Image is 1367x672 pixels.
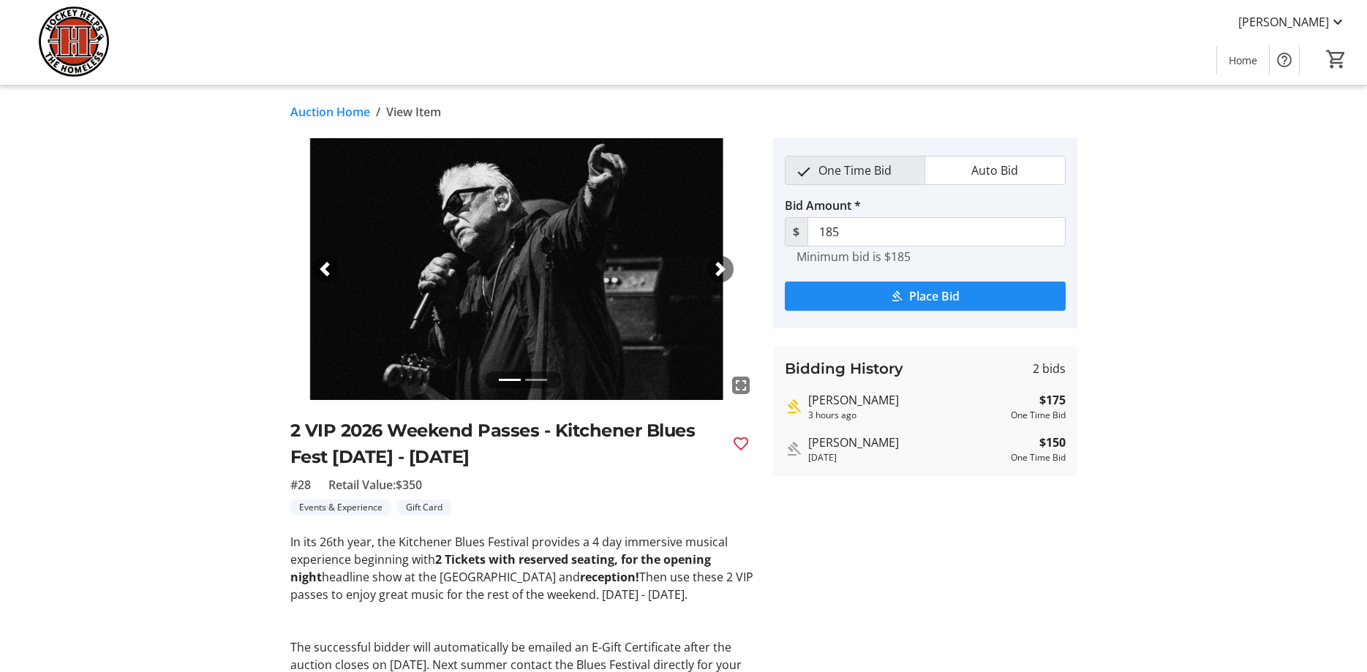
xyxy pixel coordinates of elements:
strong: $150 [1039,434,1066,451]
span: Auto Bid [963,156,1027,184]
tr-hint: Minimum bid is $185 [797,249,911,264]
mat-icon: Highest bid [785,398,802,415]
button: Place Bid [785,282,1066,311]
a: Auction Home [290,103,370,121]
div: [PERSON_NAME] [808,391,1005,409]
div: One Time Bid [1011,409,1066,422]
button: [PERSON_NAME] [1227,10,1358,34]
span: [PERSON_NAME] [1238,13,1329,31]
h3: Bidding History [785,358,903,380]
span: #28 [290,476,311,494]
button: Help [1270,45,1299,75]
span: 2 bids [1033,360,1066,377]
div: [PERSON_NAME] [808,434,1005,451]
div: [DATE] [808,451,1005,464]
strong: $175 [1039,391,1066,409]
div: 3 hours ago [808,409,1005,422]
span: $ [785,217,808,246]
span: Retail Value: $350 [328,476,422,494]
strong: reception! [580,569,639,585]
p: In its 26th year, the Kitchener Blues Festival provides a 4 day immersive musical experience begi... [290,533,756,603]
h2: 2 VIP 2026 Weekend Passes - Kitchener Blues Fest [DATE] - [DATE] [290,418,720,470]
span: Home [1229,53,1257,68]
span: / [376,103,380,121]
tr-label-badge: Events & Experience [290,499,391,516]
span: Place Bid [909,287,960,305]
label: Bid Amount * [785,197,861,214]
strong: 2 Tickets with reserved seating, for the opening night [290,551,711,585]
mat-icon: fullscreen [732,377,750,394]
tr-label-badge: Gift Card [397,499,451,516]
span: View Item [386,103,441,121]
a: Home [1217,47,1269,74]
mat-icon: Outbid [785,440,802,458]
button: Cart [1323,46,1349,72]
span: One Time Bid [810,156,900,184]
button: Favourite [726,429,756,458]
img: Image [290,138,756,400]
img: Hockey Helps the Homeless's Logo [9,6,139,79]
div: One Time Bid [1011,451,1066,464]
